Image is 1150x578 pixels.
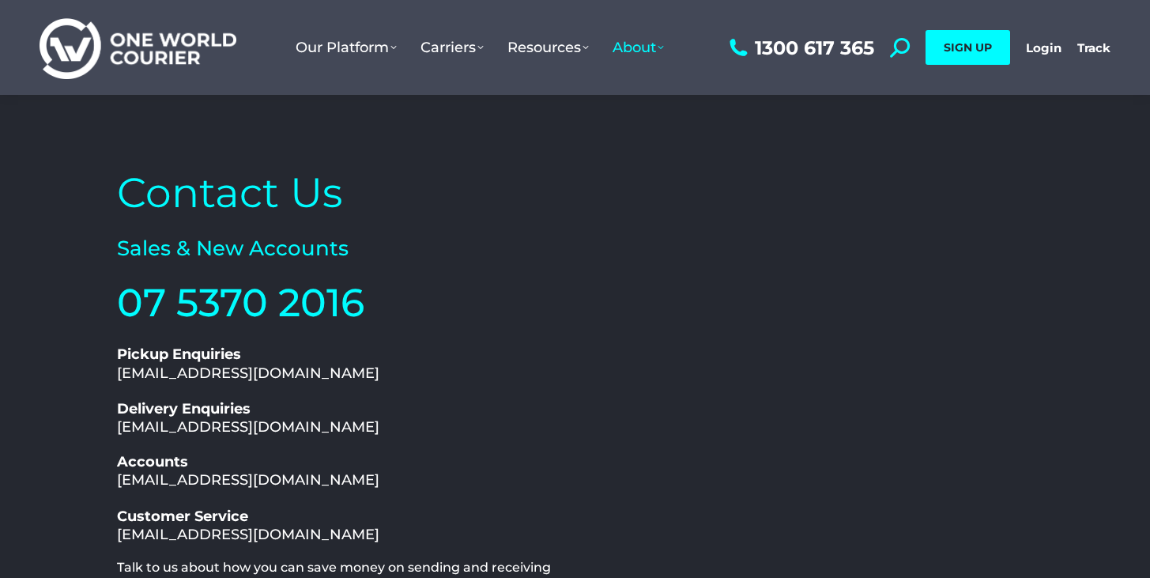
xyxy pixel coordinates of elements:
[117,400,251,417] b: Delivery Enquiries
[601,23,676,72] a: About
[117,279,364,326] a: 07 5370 2016
[296,39,397,56] span: Our Platform
[1077,40,1110,55] a: Track
[496,23,601,72] a: Resources
[117,346,241,363] b: Pickup Enquiries
[117,508,248,525] b: Customer Service
[117,453,379,489] a: Accounts[EMAIL_ADDRESS][DOMAIN_NAME]
[420,39,484,56] span: Carriers
[1026,40,1061,55] a: Login
[507,39,589,56] span: Resources
[117,453,188,470] b: Accounts
[409,23,496,72] a: Carriers
[726,38,874,58] a: 1300 617 365
[117,508,379,543] a: Customer Service[EMAIL_ADDRESS][DOMAIN_NAME]
[613,39,664,56] span: About
[117,236,567,263] h2: Sales & New Accounts
[117,346,379,381] a: Pickup Enquiries[EMAIL_ADDRESS][DOMAIN_NAME]
[40,16,236,80] img: One World Courier
[926,30,1010,65] a: SIGN UP
[944,40,992,55] span: SIGN UP
[117,166,567,220] h2: Contact Us
[117,400,379,436] a: Delivery Enquiries[EMAIL_ADDRESS][DOMAIN_NAME]
[284,23,409,72] a: Our Platform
